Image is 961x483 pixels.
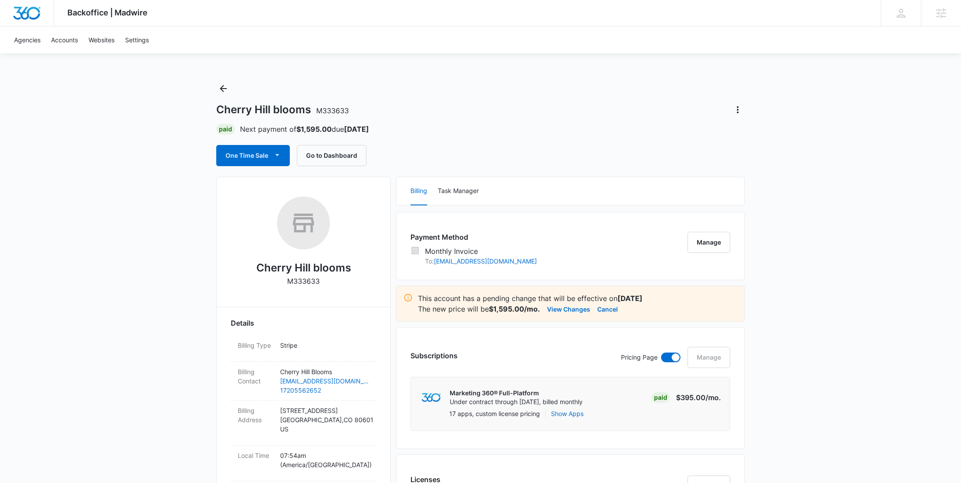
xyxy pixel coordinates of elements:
div: Billing Address[STREET_ADDRESS][GEOGRAPHIC_DATA],CO 80601US [231,401,376,446]
h2: Cherry Hill blooms [256,260,351,276]
button: One Time Sale [216,145,290,166]
img: marketing360Logo [421,393,440,402]
span: /mo. [706,393,721,402]
p: The new price will be [418,304,540,314]
button: Actions [731,103,745,117]
button: Go to Dashboard [297,145,366,166]
dt: Billing Address [238,406,273,424]
p: Pricing Page [621,353,658,362]
h1: Cherry Hill blooms [216,103,349,116]
p: To: [425,256,537,266]
p: $395.00 [676,392,721,403]
strong: [DATE] [617,294,643,303]
div: Paid [216,124,235,134]
span: Backoffice | Madwire [67,8,148,17]
a: [EMAIL_ADDRESS][DOMAIN_NAME] [434,257,537,265]
dt: Billing Contact [238,367,273,386]
strong: $1,595.00 [296,125,332,134]
div: Paid [651,392,670,403]
p: M333633 [287,276,320,286]
button: Manage [687,232,730,253]
p: Under contract through [DATE], billed monthly [450,398,583,406]
strong: [DATE] [344,125,369,134]
button: Back [216,82,230,96]
a: 17205562652 [280,386,369,395]
a: Accounts [46,26,83,53]
p: [STREET_ADDRESS] [GEOGRAPHIC_DATA] , CO 80601 US [280,406,369,434]
p: Stripe [280,341,369,350]
span: M333633 [316,106,349,115]
a: Agencies [9,26,46,53]
p: Marketing 360® Full-Platform [450,389,583,398]
h3: Subscriptions [410,350,458,361]
a: [EMAIL_ADDRESS][DOMAIN_NAME] [280,376,369,386]
button: Cancel [597,304,618,314]
p: This account has a pending change that will be effective on [418,293,737,304]
dt: Local Time [238,451,273,460]
div: Billing TypeStripe [231,335,376,362]
p: Monthly Invoice [425,246,537,256]
strong: $1,595.00/mo. [489,305,540,313]
p: 07:54am ( America/[GEOGRAPHIC_DATA] ) [280,451,369,469]
h3: Payment Method [410,232,537,242]
p: Cherry Hill Blooms [280,367,369,376]
div: Local Time07:54am (America/[GEOGRAPHIC_DATA]) [231,446,376,481]
button: Task Manager [438,177,479,205]
span: Details [231,318,254,328]
button: View Changes [547,304,590,314]
a: Websites [83,26,120,53]
button: Billing [410,177,427,205]
div: Billing ContactCherry Hill Blooms[EMAIL_ADDRESS][DOMAIN_NAME]17205562652 [231,362,376,401]
button: Show Apps [551,409,584,418]
p: 17 apps, custom license pricing [449,409,540,418]
p: Next payment of due [240,124,369,134]
a: Settings [120,26,154,53]
dt: Billing Type [238,341,273,350]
